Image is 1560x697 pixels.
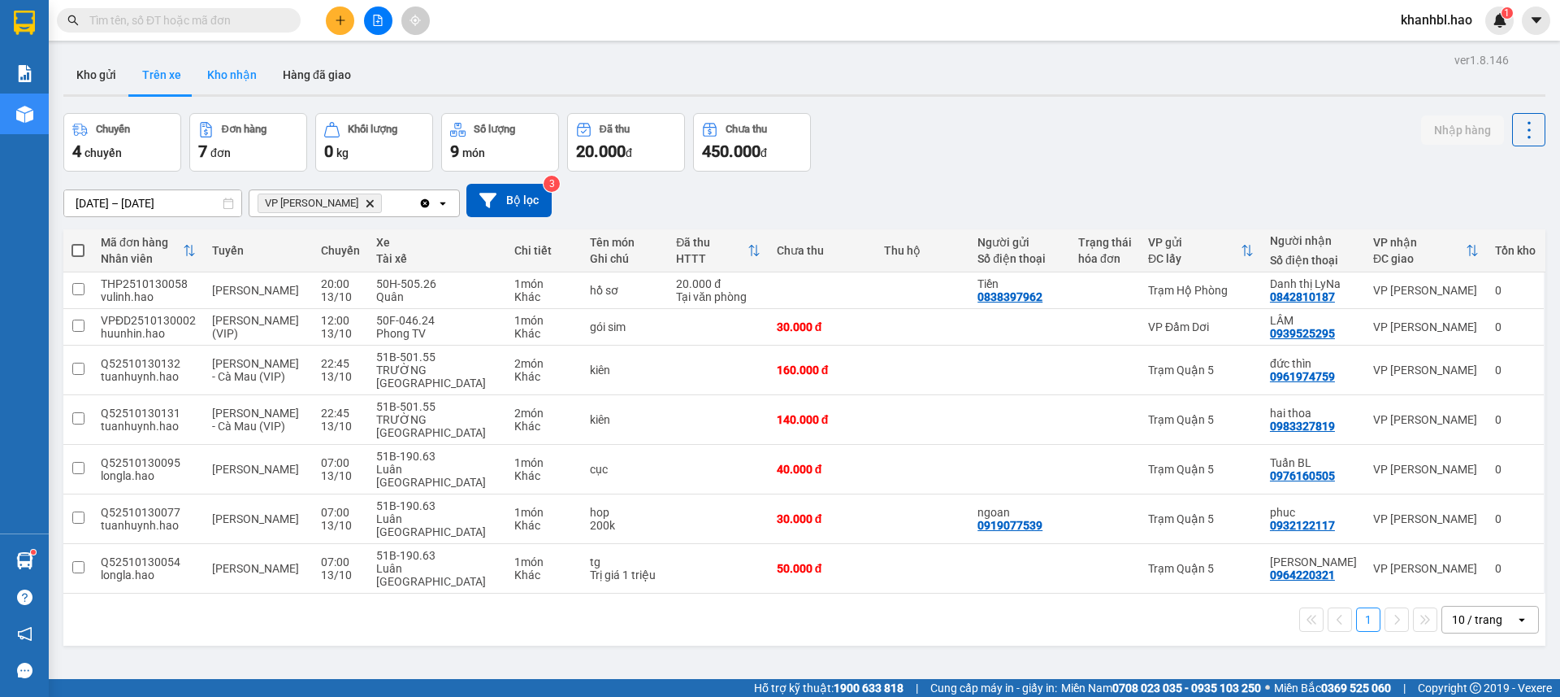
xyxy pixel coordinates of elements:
span: [PERSON_NAME] (VIP) [212,314,299,340]
div: Chuyến [96,124,130,135]
img: warehouse-icon [16,106,33,123]
sup: 3 [544,176,560,192]
div: TRƯỜNG [GEOGRAPHIC_DATA] [376,413,498,439]
button: Trên xe [129,55,194,94]
div: 160.000 đ [777,364,868,377]
span: VP Bạc Liêu, close by backspace [258,194,382,213]
div: Trạm Quận 5 [1148,463,1254,476]
div: hóa đơn [1078,252,1132,265]
span: 0 [324,142,333,161]
div: 0939525295 [1270,327,1335,340]
span: Miền Bắc [1274,679,1391,697]
div: Trạm Quận 5 [1148,512,1254,525]
span: question-circle [17,590,32,605]
button: file-add [364,7,392,35]
div: 0983327819 [1270,420,1335,433]
span: 450.000 [702,142,760,161]
div: 0932122117 [1270,519,1335,532]
div: HTTT [676,252,747,265]
input: Selected VP Bạc Liêu. [385,195,387,211]
button: Kho gửi [63,55,129,94]
div: 140.000 đ [777,413,868,426]
div: 51B-190.63 [376,450,498,463]
div: Đã thu [676,236,747,249]
button: Bộ lọc [466,184,552,217]
span: VP Bạc Liêu [265,197,358,210]
div: 0842810187 [1270,290,1335,303]
div: Xe [376,236,498,249]
img: logo-vxr [14,11,35,35]
span: chuyến [84,146,122,159]
div: Đơn hàng [222,124,266,135]
div: Trạng thái [1078,236,1132,249]
div: Tồn kho [1495,244,1536,257]
div: 22:45 [321,407,360,420]
div: longla.hao [101,469,196,482]
span: message [17,663,32,678]
div: kiên [590,364,660,377]
div: VP Đầm Dơi [1148,320,1254,333]
div: anh vương [1270,555,1357,568]
span: copyright [1470,682,1481,694]
button: Nhập hàng [1421,115,1504,145]
div: Tiền [977,277,1062,290]
svg: open [436,197,449,210]
div: Thu hộ [884,244,961,257]
div: Q52510130077 [101,506,196,519]
div: ĐC lấy [1148,252,1241,265]
div: 1 món [514,314,574,327]
div: 13/10 [321,469,360,482]
th: Toggle SortBy [668,229,769,272]
div: 50F-046.24 [376,314,498,327]
div: 200k [590,519,660,532]
span: 1 [1504,7,1510,19]
div: 0 [1495,512,1536,525]
div: Khác [514,290,574,303]
div: 07:00 [321,555,360,568]
div: Khác [514,568,574,582]
div: 0919077539 [977,519,1042,532]
div: ĐC giao [1373,252,1466,265]
input: Select a date range. [64,190,241,216]
div: 0 [1495,284,1536,297]
span: món [462,146,485,159]
div: Q52510130054 [101,555,196,568]
div: 30.000 đ [777,512,868,525]
th: Toggle SortBy [93,229,204,272]
div: 0 [1495,413,1536,426]
div: Chưa thu [726,124,767,135]
div: Tài xế [376,252,498,265]
div: 2 món [514,357,574,370]
div: Trạm Quận 5 [1148,364,1254,377]
button: plus [326,7,354,35]
div: Q52510130132 [101,357,196,370]
div: 50.000 đ [777,562,868,575]
div: Khối lượng [348,124,397,135]
div: Luân [GEOGRAPHIC_DATA] [376,463,498,489]
div: 0838397962 [977,290,1042,303]
div: Trạm Hộ Phòng [1148,284,1254,297]
strong: 1900 633 818 [834,682,903,695]
div: huunhin.hao [101,327,196,340]
div: VP [PERSON_NAME] [1373,320,1479,333]
span: notification [17,626,32,642]
div: 1 món [514,506,574,519]
div: Nhân viên [101,252,183,265]
div: Luân [GEOGRAPHIC_DATA] [376,562,498,588]
div: gói sim [590,320,660,333]
div: 13/10 [321,290,360,303]
div: VP [PERSON_NAME] [1373,364,1479,377]
span: | [916,679,918,697]
input: Tìm tên, số ĐT hoặc mã đơn [89,11,281,29]
button: Số lượng9món [441,113,559,172]
div: Tuấn BL [1270,456,1357,469]
span: [PERSON_NAME] - Cà Mau (VIP) [212,407,299,433]
div: 51B-501.55 [376,351,498,364]
span: [PERSON_NAME] [212,562,299,575]
strong: 0369 525 060 [1321,682,1391,695]
div: 1 món [514,277,574,290]
span: khanhbl.hao [1388,10,1485,30]
div: 20:00 [321,277,360,290]
div: 13/10 [321,420,360,433]
div: 30.000 đ [777,320,868,333]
